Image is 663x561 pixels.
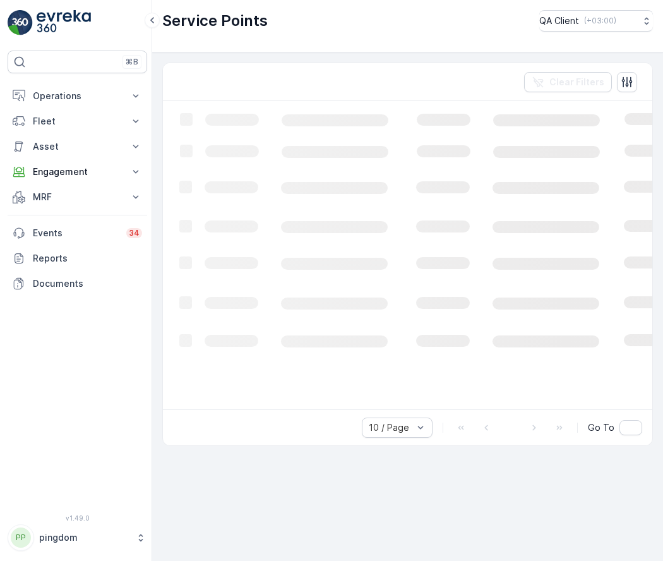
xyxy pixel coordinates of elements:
span: Go To [588,421,614,434]
img: logo_light-DOdMpM7g.png [37,10,91,35]
button: Fleet [8,109,147,134]
span: v 1.49.0 [8,514,147,522]
p: ⌘B [126,57,138,67]
button: MRF [8,184,147,210]
p: Documents [33,277,142,290]
button: PPpingdom [8,524,147,551]
p: Events [33,227,119,239]
div: PP [11,528,31,548]
button: Engagement [8,159,147,184]
button: QA Client(+03:00) [539,10,653,32]
p: QA Client [539,15,579,27]
p: MRF [33,191,122,203]
button: Clear Filters [524,72,612,92]
p: Reports [33,252,142,265]
p: Engagement [33,166,122,178]
button: Operations [8,83,147,109]
img: logo [8,10,33,35]
a: Reports [8,246,147,271]
button: Asset [8,134,147,159]
p: 34 [129,228,140,238]
p: Operations [33,90,122,102]
p: Fleet [33,115,122,128]
p: Asset [33,140,122,153]
p: Service Points [162,11,268,31]
a: Documents [8,271,147,296]
p: pingdom [39,531,129,544]
p: ( +03:00 ) [584,16,616,26]
p: Clear Filters [549,76,604,88]
a: Events34 [8,220,147,246]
